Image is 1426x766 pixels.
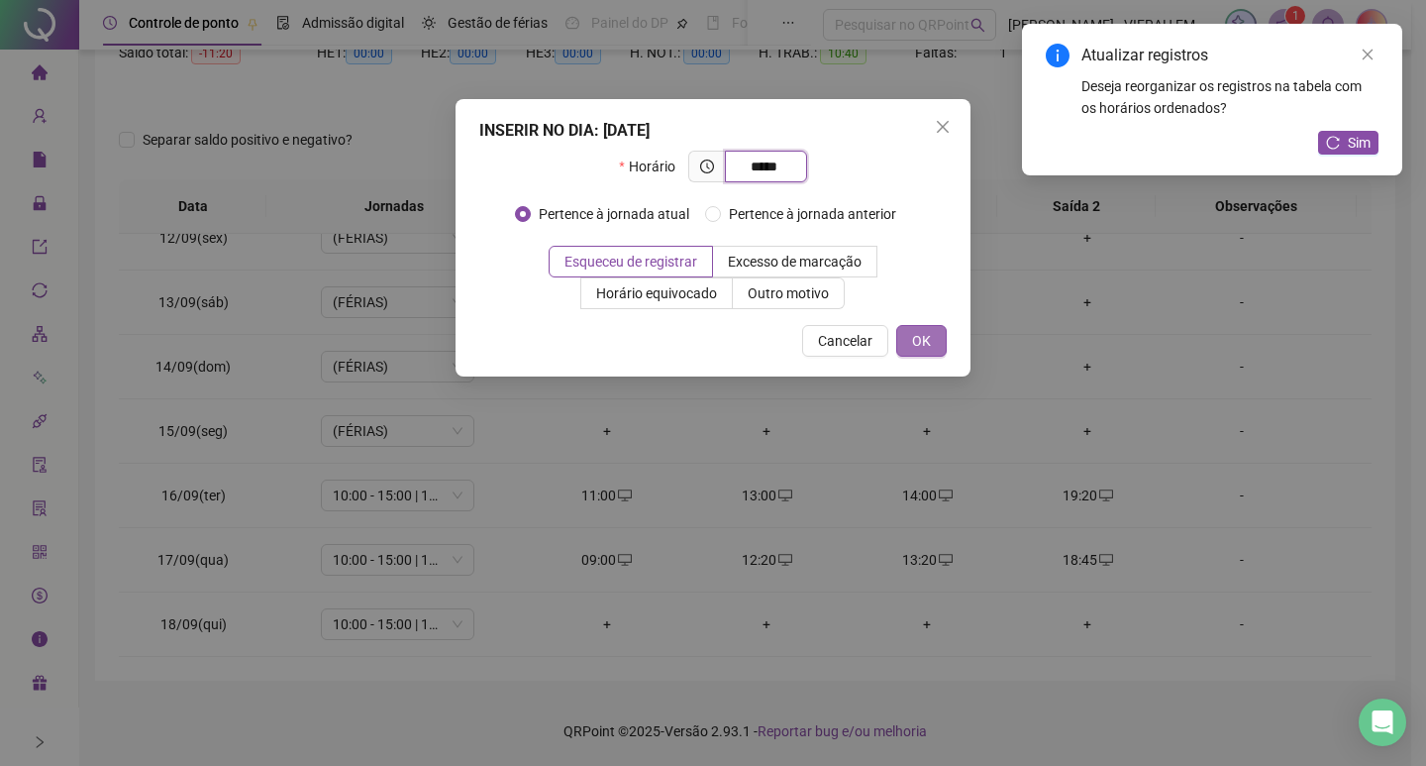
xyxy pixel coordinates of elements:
span: clock-circle [700,160,714,173]
span: Pertence à jornada atual [531,203,697,225]
span: close [935,119,951,135]
span: Excesso de marcação [728,254,862,270]
label: Horário [619,151,687,182]
span: Pertence à jornada anterior [721,203,904,225]
span: close [1361,48,1375,61]
span: Outro motivo [748,285,829,301]
span: Cancelar [818,330,872,352]
span: Sim [1348,132,1371,154]
div: Atualizar registros [1081,44,1378,67]
span: info-circle [1046,44,1069,67]
button: Close [927,111,959,143]
button: OK [896,325,947,357]
span: OK [912,330,931,352]
button: Sim [1318,131,1378,155]
div: Open Intercom Messenger [1359,699,1406,746]
a: Close [1357,44,1378,65]
span: Horário equivocado [596,285,717,301]
span: reload [1326,136,1340,150]
div: INSERIR NO DIA : [DATE] [479,119,947,143]
div: Deseja reorganizar os registros na tabela com os horários ordenados? [1081,75,1378,119]
button: Cancelar [802,325,888,357]
span: Esqueceu de registrar [564,254,697,270]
